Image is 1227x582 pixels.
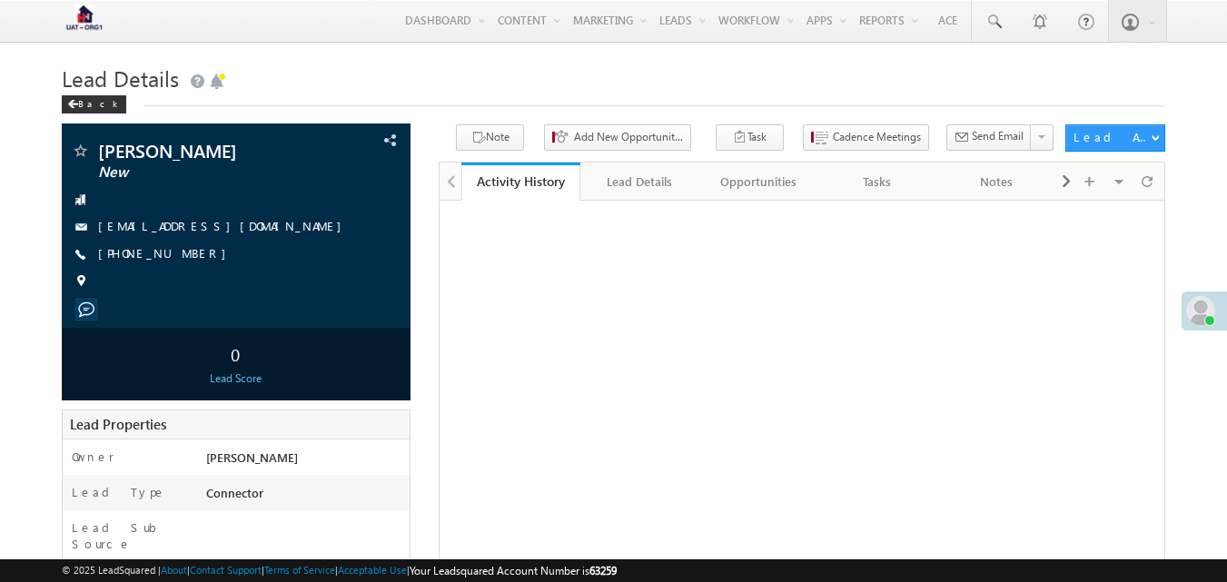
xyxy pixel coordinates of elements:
button: Add New Opportunity - Org 2 [544,124,691,151]
a: Acceptable Use [338,564,407,576]
button: Task [716,124,784,151]
button: Note [456,124,524,151]
div: Lead Score [66,370,406,387]
a: Lead Details [580,163,699,201]
span: [PERSON_NAME] [98,142,313,160]
a: Opportunities [699,163,818,201]
label: Lead Type [72,484,166,500]
span: [PERSON_NAME] [206,449,298,465]
a: Tasks [818,163,937,201]
div: Lead Actions [1074,129,1151,145]
label: Lead Sub Source [72,519,189,552]
a: [EMAIL_ADDRESS][DOMAIN_NAME] [98,218,351,233]
div: Tasks [833,171,921,192]
div: Opportunities [714,171,802,192]
div: Lead Details [595,171,683,192]
span: New [98,163,313,182]
span: © 2025 LeadSquared | | | | | [62,562,617,579]
a: About [161,564,187,576]
a: Terms of Service [264,564,335,576]
a: Back [62,94,135,110]
span: Cadence Meetings [833,129,921,145]
div: 0 [66,337,406,370]
a: Activity History [461,163,580,201]
div: Notes [952,171,1040,192]
a: Notes [937,163,1056,201]
span: 63259 [589,564,617,577]
span: [PHONE_NUMBER] [98,245,235,263]
div: Back [62,95,126,113]
span: Your Leadsquared Account Number is [410,564,617,577]
span: Lead Details [62,64,179,93]
img: Custom Logo [62,5,107,36]
span: Add New Opportunity - Org 2 [574,129,683,145]
div: Connector [202,484,411,509]
a: Contact Support [190,564,262,576]
button: Send Email [946,124,1032,151]
div: Activity History [475,173,567,190]
button: Cadence Meetings [803,124,929,151]
label: Owner [72,449,114,465]
span: Lead Properties [70,415,166,433]
span: Send Email [972,128,1024,144]
button: Lead Actions [1065,124,1165,152]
